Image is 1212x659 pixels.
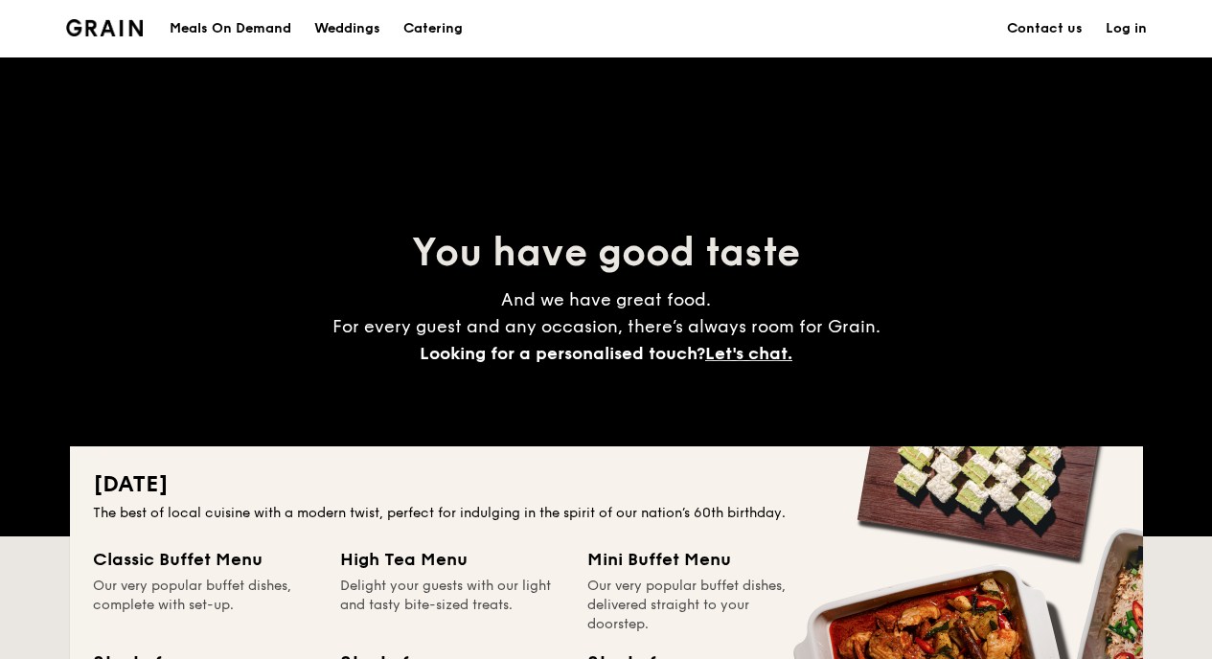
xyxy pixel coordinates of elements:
[340,577,564,634] div: Delight your guests with our light and tasty bite-sized treats.
[332,289,880,364] span: And we have great food. For every guest and any occasion, there’s always room for Grain.
[587,577,812,634] div: Our very popular buffet dishes, delivered straight to your doorstep.
[93,546,317,573] div: Classic Buffet Menu
[587,546,812,573] div: Mini Buffet Menu
[66,19,144,36] img: Grain
[705,343,792,364] span: Let's chat.
[93,504,1120,523] div: The best of local cuisine with a modern twist, perfect for indulging in the spirit of our nation’...
[420,343,705,364] span: Looking for a personalised touch?
[66,19,144,36] a: Logotype
[340,546,564,573] div: High Tea Menu
[412,230,800,276] span: You have good taste
[93,577,317,634] div: Our very popular buffet dishes, complete with set-up.
[93,469,1120,500] h2: [DATE]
